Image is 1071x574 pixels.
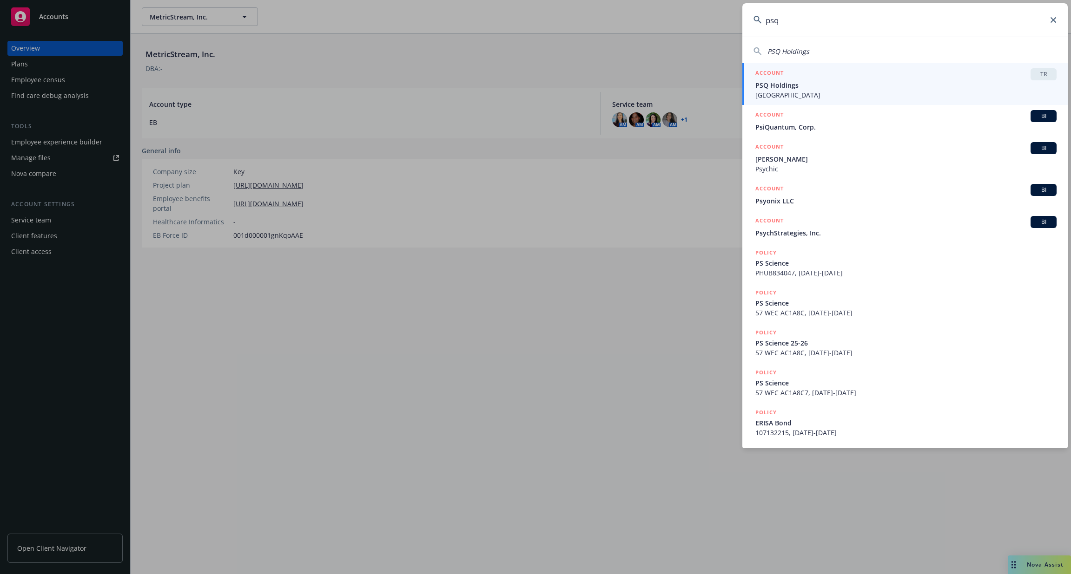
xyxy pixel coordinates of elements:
[755,80,1057,90] span: PSQ Holdings
[755,388,1057,398] span: 57 WEC AC1A8C7, [DATE]-[DATE]
[755,110,784,121] h5: ACCOUNT
[1034,218,1053,226] span: BI
[755,184,784,195] h5: ACCOUNT
[742,179,1068,211] a: ACCOUNTBIPsyonix LLC
[755,408,777,417] h5: POLICY
[755,196,1057,206] span: Psyonix LLC
[755,418,1057,428] span: ERISA Bond
[742,105,1068,137] a: ACCOUNTBIPsiQuantum, Corp.
[1034,112,1053,120] span: BI
[755,308,1057,318] span: 57 WEC AC1A8C, [DATE]-[DATE]
[1034,186,1053,194] span: BI
[742,63,1068,105] a: ACCOUNTTRPSQ Holdings[GEOGRAPHIC_DATA]
[755,338,1057,348] span: PS Science 25-26
[755,268,1057,278] span: PHUB834047, [DATE]-[DATE]
[755,122,1057,132] span: PsiQuantum, Corp.
[755,348,1057,358] span: 57 WEC AC1A8C, [DATE]-[DATE]
[742,283,1068,323] a: POLICYPS Science57 WEC AC1A8C, [DATE]-[DATE]
[755,368,777,377] h5: POLICY
[755,142,784,153] h5: ACCOUNT
[755,90,1057,100] span: [GEOGRAPHIC_DATA]
[755,258,1057,268] span: PS Science
[1034,70,1053,78] span: TR
[742,323,1068,363] a: POLICYPS Science 25-2657 WEC AC1A8C, [DATE]-[DATE]
[755,328,777,337] h5: POLICY
[755,248,777,257] h5: POLICY
[742,363,1068,403] a: POLICYPS Science57 WEC AC1A8C7, [DATE]-[DATE]
[755,228,1057,238] span: PsychStrategies, Inc.
[742,137,1068,179] a: ACCOUNTBI[PERSON_NAME]Psychic
[755,288,777,297] h5: POLICY
[742,211,1068,243] a: ACCOUNTBIPsychStrategies, Inc.
[742,243,1068,283] a: POLICYPS SciencePHUB834047, [DATE]-[DATE]
[755,216,784,227] h5: ACCOUNT
[755,298,1057,308] span: PS Science
[755,68,784,79] h5: ACCOUNT
[767,47,809,56] span: PSQ Holdings
[1034,144,1053,152] span: BI
[755,164,1057,174] span: Psychic
[742,3,1068,37] input: Search...
[755,428,1057,437] span: 107132215, [DATE]-[DATE]
[742,403,1068,443] a: POLICYERISA Bond107132215, [DATE]-[DATE]
[755,378,1057,388] span: PS Science
[755,154,1057,164] span: [PERSON_NAME]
